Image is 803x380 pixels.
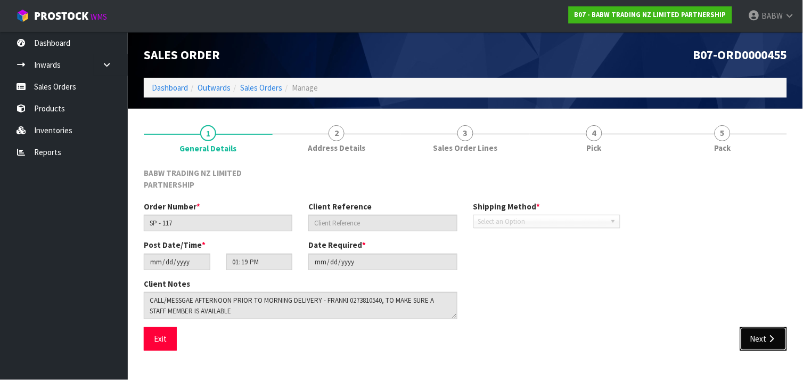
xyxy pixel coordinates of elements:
label: Shipping Method [473,201,540,212]
label: Date Required [308,239,366,250]
label: Post Date/Time [144,239,206,250]
a: Sales Orders [240,83,282,93]
img: cube-alt.png [16,9,29,22]
span: 5 [715,125,731,141]
input: Client Reference [308,215,457,231]
span: Manage [292,83,318,93]
span: B07-ORD0000455 [693,47,787,62]
small: WMS [91,12,107,22]
span: Address Details [308,142,365,153]
label: Order Number [144,201,200,212]
span: 3 [457,125,473,141]
span: General Details [179,143,236,154]
button: Next [740,327,787,350]
span: BABW TRADING NZ LIMITED PARTNERSHIP [144,168,242,189]
span: 2 [329,125,345,141]
span: General Details [144,159,787,359]
input: Order Number [144,215,292,231]
span: Sales Order [144,47,220,62]
a: Outwards [198,83,231,93]
strong: B07 - BABW TRADING NZ LIMITED PARTNERSHIP [575,10,726,19]
span: Pack [715,142,731,153]
span: ProStock [34,9,88,23]
span: Sales Order Lines [433,142,497,153]
span: Pick [587,142,602,153]
label: Client Notes [144,278,190,289]
span: Select an Option [478,215,606,228]
span: BABW [762,11,783,21]
button: Exit [144,327,177,350]
label: Client Reference [308,201,372,212]
span: 4 [586,125,602,141]
span: 1 [200,125,216,141]
a: Dashboard [152,83,188,93]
